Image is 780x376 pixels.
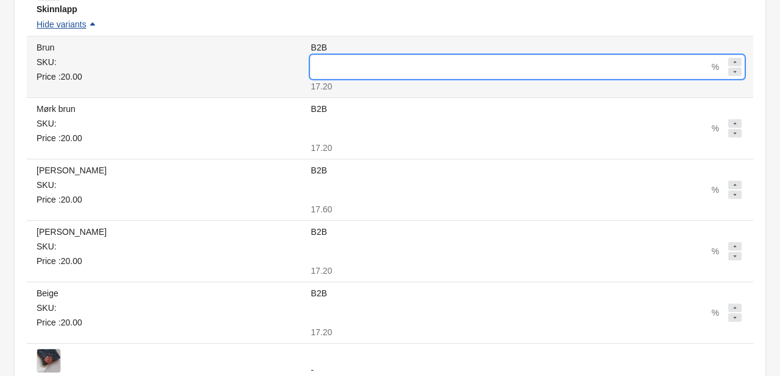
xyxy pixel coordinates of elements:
[712,244,719,259] div: %
[311,143,332,153] span: 17.20
[37,19,86,29] span: Hide variants
[32,13,104,35] button: Hide variants
[37,41,292,54] div: Brun
[712,60,719,74] div: %
[37,117,292,130] div: SKU:
[37,179,292,191] div: SKU:
[712,183,719,197] div: %
[37,349,60,372] img: Skinnlapp
[311,204,332,214] span: 17.60
[311,287,327,299] label: B2B
[37,132,292,144] div: Price : 20.00
[311,327,332,337] span: 17.20
[37,56,292,68] div: SKU:
[37,103,292,115] div: Mørk brun
[37,287,292,299] div: Beige
[37,226,292,238] div: [PERSON_NAME]
[712,121,719,136] div: %
[37,71,292,83] div: Price : 20.00
[311,41,327,54] label: B2B
[311,164,327,176] label: B2B
[37,193,292,206] div: Price : 20.00
[311,364,743,376] div: -
[37,164,292,176] div: [PERSON_NAME]
[37,4,77,14] span: Skinnlapp
[712,305,719,320] div: %
[37,302,292,314] div: SKU:
[311,226,327,238] label: B2B
[311,103,327,115] label: B2B
[37,316,292,329] div: Price : 20.00
[311,82,332,91] span: 17.20
[37,240,292,252] div: SKU:
[311,266,332,276] span: 17.20
[37,255,292,267] div: Price : 20.00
